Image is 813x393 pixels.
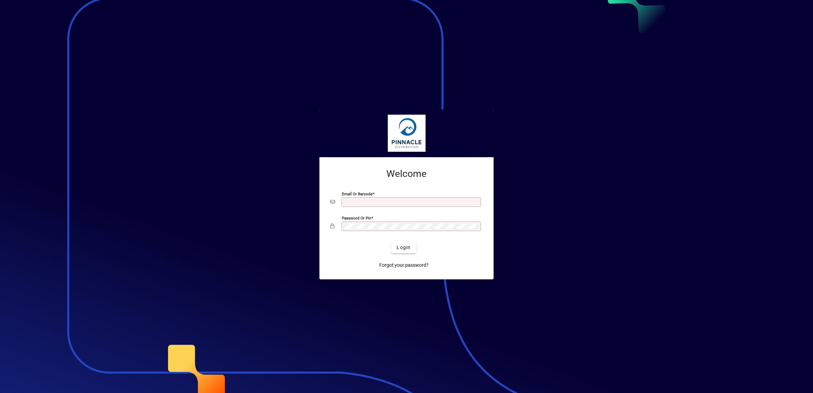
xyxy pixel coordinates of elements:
h2: Welcome [330,168,483,180]
mat-label: Password or Pin [342,216,371,220]
span: Login [397,244,411,251]
span: Forgot your password? [379,262,429,269]
mat-label: Email or Barcode [342,192,372,196]
button: Login [391,241,416,253]
a: Forgot your password? [377,259,431,271]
